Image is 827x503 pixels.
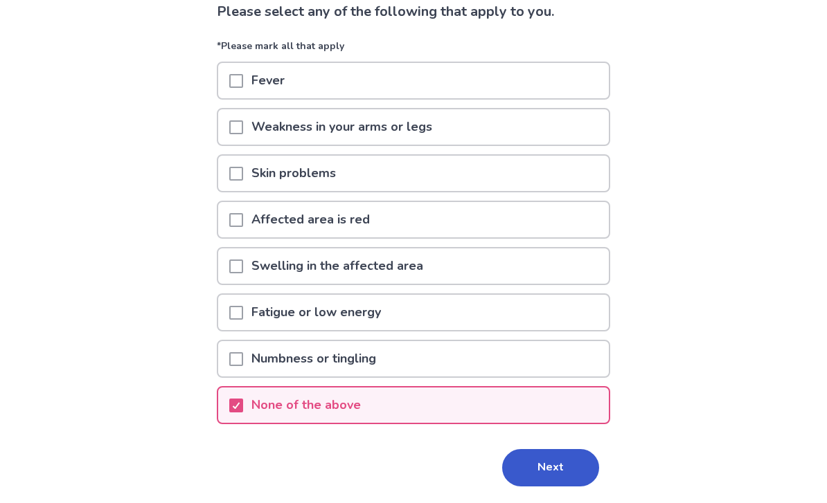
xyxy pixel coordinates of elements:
[243,63,293,98] p: Fever
[217,39,610,62] p: *Please mark all that apply
[243,156,344,191] p: Skin problems
[243,387,369,423] p: None of the above
[243,295,389,330] p: Fatigue or low energy
[243,248,432,284] p: Swelling in the affected area
[243,341,384,376] p: Numbness or tingling
[217,1,610,22] p: Please select any of the following that apply to you.
[243,202,378,237] p: Affected area is red
[243,109,441,145] p: Weakness in your arms or legs
[502,449,599,486] button: Next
